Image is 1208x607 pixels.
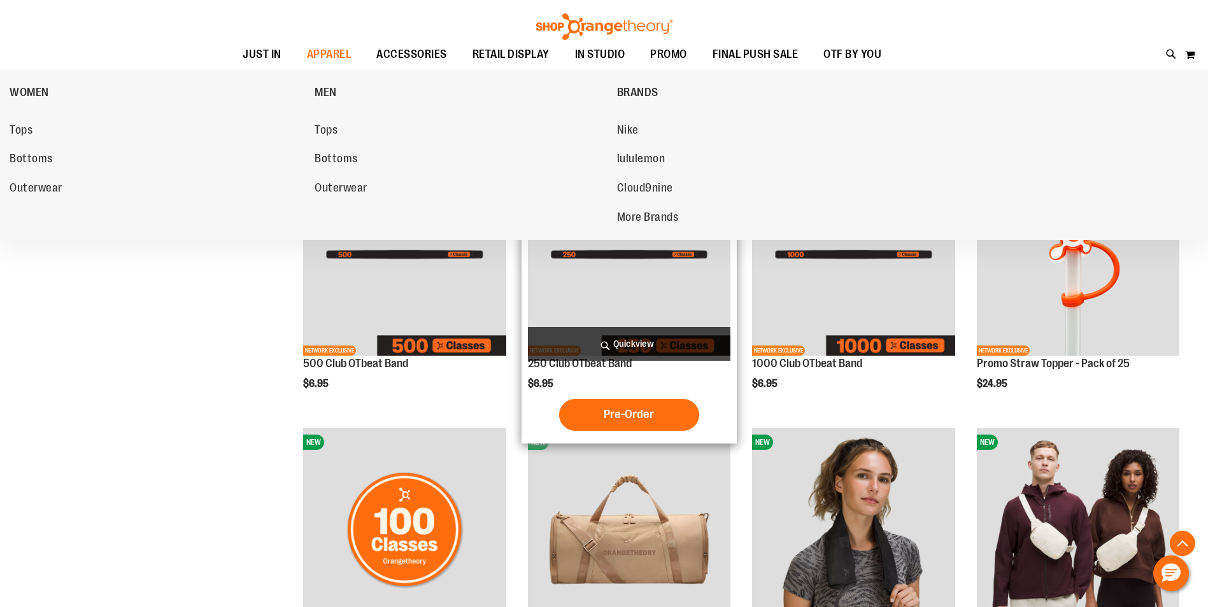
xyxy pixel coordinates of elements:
a: Quickview [528,327,730,361]
a: 1000 Club OTbeat Band [752,357,862,370]
a: JUST IN [230,40,294,69]
span: Bottoms [315,152,358,168]
a: Tops [315,119,604,142]
button: Pre-Order [559,399,699,431]
img: Image of 250 Club OTbeat Band [528,153,730,356]
span: NETWORK EXCLUSIVE [303,345,356,356]
a: FINAL PUSH SALE [700,40,811,69]
span: PROMO [650,40,687,69]
span: NETWORK EXCLUSIVE [977,345,1030,356]
a: OTF BY YOU [811,40,894,69]
a: Outerwear [315,177,604,200]
span: WOMEN [10,86,49,102]
a: Image of 500 Club OTbeat BandNEWNETWORK EXCLUSIVE [303,153,506,358]
span: More Brands [617,211,679,227]
button: Hello, have a question? Let’s chat. [1153,555,1189,591]
span: Tops [315,123,338,139]
a: Bottoms [315,148,604,171]
a: Image of 1000 Club OTbeat BandNEWNETWORK EXCLUSIVE [752,153,955,358]
span: lululemon [617,152,665,168]
span: Cloud9nine [617,181,673,197]
a: PROMO [637,40,700,69]
a: Promo Straw Topper - Pack of 25NEWNETWORK EXCLUSIVE [977,153,1179,358]
span: NEW [977,435,998,450]
a: MEN [315,76,610,109]
span: $6.95 [528,378,555,389]
span: IN STUDIO [575,40,625,69]
a: BRANDS [617,76,916,109]
a: RETAIL DISPLAY [460,40,562,69]
img: Image of 1000 Club OTbeat Band [752,153,955,356]
div: product [970,147,1186,422]
a: APPAREL [294,40,364,69]
span: MEN [315,86,337,102]
span: APPAREL [307,40,352,69]
div: product [297,147,512,415]
div: product [522,147,737,443]
span: Bottoms [10,152,53,168]
a: 250 Club OTbeat Band [528,357,632,370]
span: RETAIL DISPLAY [473,40,550,69]
a: ACCESSORIES [364,40,460,69]
span: Outerwear [315,181,367,197]
span: NEW [752,435,773,450]
a: WOMEN [10,76,308,109]
span: Outerwear [10,181,62,197]
img: Image of 500 Club OTbeat Band [303,153,506,356]
span: BRANDS [617,86,658,102]
img: Shop Orangetheory [534,13,674,40]
a: Promo Straw Topper - Pack of 25 [977,357,1130,370]
span: Pre-Order [604,407,654,421]
span: JUST IN [243,40,281,69]
span: $24.95 [977,378,1009,389]
span: OTF BY YOU [823,40,881,69]
span: FINAL PUSH SALE [713,40,799,69]
div: product [746,147,961,415]
span: ACCESSORIES [376,40,447,69]
img: Promo Straw Topper - Pack of 25 [977,153,1179,356]
span: NETWORK EXCLUSIVE [752,345,805,356]
span: Tops [10,123,32,139]
a: IN STUDIO [562,40,638,69]
span: $6.95 [303,378,330,389]
span: $6.95 [752,378,779,389]
a: 500 Club OTbeat Band [303,357,408,370]
span: NEW [303,435,324,450]
span: Nike [617,123,639,139]
a: Image of 250 Club OTbeat BandNEWNETWORK EXCLUSIVE [528,153,730,358]
button: Back To Top [1170,531,1195,556]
